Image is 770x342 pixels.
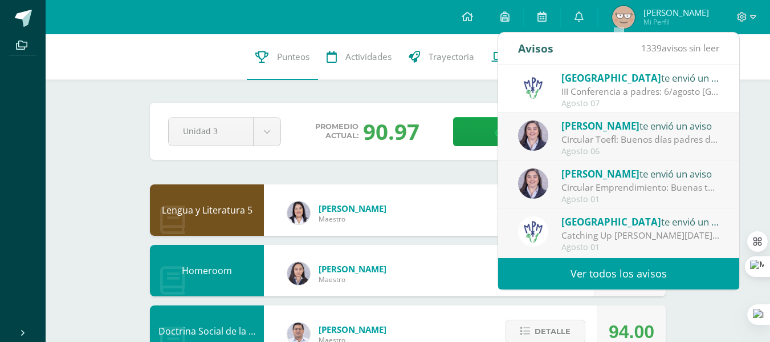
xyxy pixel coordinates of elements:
[518,33,553,64] div: Avisos
[561,133,720,146] div: Circular Toefl: Buenos días padres de familia, adjunto comparto circular informativa de la evalua...
[483,34,563,80] a: Contactos
[561,214,720,229] div: te envió un aviso
[641,42,662,54] span: 1339
[641,42,719,54] span: avisos sin leer
[319,203,386,214] span: [PERSON_NAME]
[561,118,720,133] div: te envió un aviso
[277,51,309,63] span: Punteos
[561,85,720,98] div: III Conferencia a padres: 6/agosto Asunto: ¡Los esperamos el jueves 14 de agosto para seguir fort...
[150,245,264,296] div: Homeroom
[518,73,548,103] img: a3978fa95217fc78923840df5a445bcb.png
[561,166,720,181] div: te envió un aviso
[315,122,358,140] span: Promedio actual:
[319,324,386,335] span: [PERSON_NAME]
[287,262,310,285] img: 35694fb3d471466e11a043d39e0d13e5.png
[518,120,548,151] img: b68c9b86ef416db282ff1cc2f15ba7dc.png
[319,214,386,224] span: Maestro
[498,258,739,289] a: Ver todos los avisos
[535,321,571,342] span: Detalle
[612,6,635,29] img: a2f95568c6cbeebfa5626709a5edd4e5.png
[287,202,310,224] img: fd1196377973db38ffd7ffd912a4bf7e.png
[561,229,720,242] div: Catching Up de Agosto 2025: Estimados padres de familia: Compartimos con ustedes el Catching Up d...
[561,195,720,204] div: Agosto 01
[561,181,720,194] div: Circular Emprendimiento: Buenas tardes Padres de familia, adjunto les comparto una circular infor...
[561,243,720,252] div: Agosto 01
[318,34,400,80] a: Actividades
[429,51,474,63] span: Trayectoria
[561,71,661,85] span: [GEOGRAPHIC_DATA]
[400,34,483,80] a: Trayectoria
[518,168,548,199] img: b68c9b86ef416db282ff1cc2f15ba7dc.png
[561,147,720,156] div: Agosto 06
[643,7,709,18] span: [PERSON_NAME]
[345,51,392,63] span: Actividades
[247,34,318,80] a: Punteos
[150,184,264,236] div: Lengua y Literatura 5
[319,263,386,275] span: [PERSON_NAME]
[183,118,239,144] span: Unidad 3
[561,167,639,180] span: [PERSON_NAME]
[169,118,280,146] a: Unidad 3
[518,216,548,247] img: a3978fa95217fc78923840df5a445bcb.png
[561,70,720,85] div: te envió un aviso
[561,119,639,132] span: [PERSON_NAME]
[363,116,419,146] div: 90.97
[453,117,647,146] a: Descargar boleta
[643,17,709,27] span: Mi Perfil
[319,275,386,284] span: Maestro
[561,215,661,228] span: [GEOGRAPHIC_DATA]
[561,99,720,108] div: Agosto 07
